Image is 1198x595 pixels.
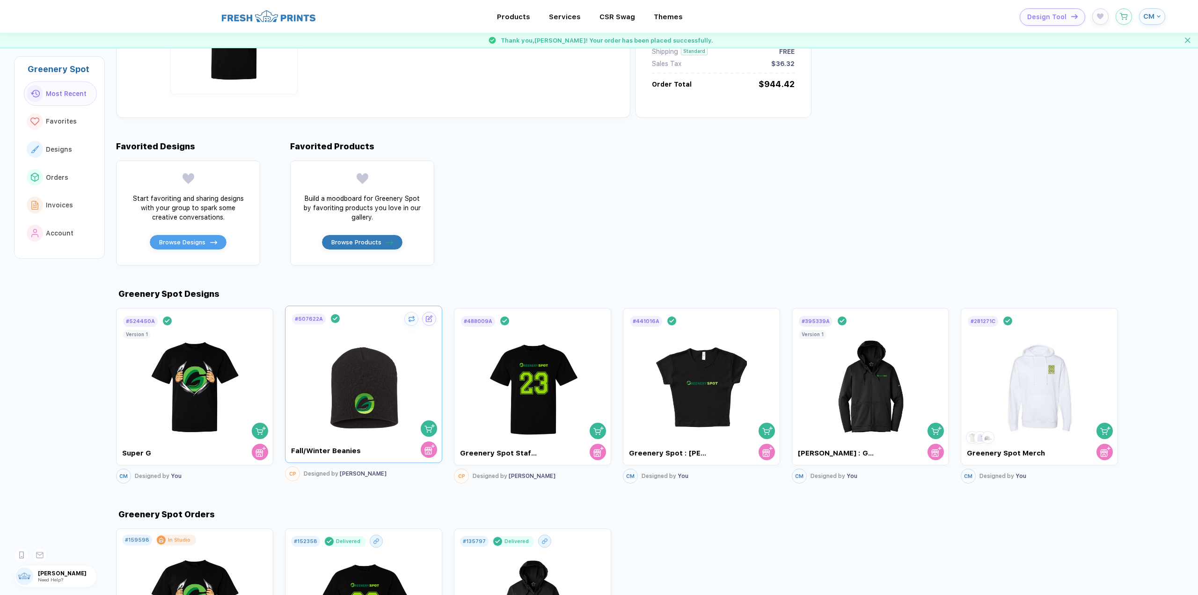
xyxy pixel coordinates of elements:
[122,449,200,457] div: Super G
[321,235,403,250] button: Browse Productsicon
[142,328,248,438] img: 3c748b13-7ef6-4bda-a7a5-7c86f565dfdb_nt_front_1758902527931.jpg
[386,241,393,244] img: icon
[649,328,754,438] img: f9926547-06bf-4d39-aae2-a81339abcc88_nt_front_1741096120931.jpg
[130,194,247,222] div: Start favoriting and sharing designs with your group to spark some creative conversations.
[473,473,555,479] div: [PERSON_NAME]
[979,473,1014,479] span: Designed by
[424,444,435,455] img: store cart
[30,118,39,125] img: link to icon
[1139,8,1165,25] button: CM
[928,423,944,439] button: shopping cart
[31,229,39,237] img: link to icon
[46,90,87,97] span: Most Recent
[15,567,33,585] img: user profile
[289,471,296,477] span: CP
[159,238,205,246] span: Browse Designs
[463,538,486,544] div: # 135797
[116,141,195,151] div: Favorited Designs
[46,146,72,153] span: Designs
[256,426,266,436] img: shopping cart
[135,473,169,479] span: Designed by
[116,509,215,519] div: Greenery Spot Orders
[24,110,97,134] button: link to iconFavorites
[1096,423,1113,439] button: shopping cart
[125,537,149,543] div: # 159598
[149,235,226,250] button: Browse Designsicon
[46,118,77,125] span: Favorites
[964,473,972,479] span: CM
[599,13,635,21] div: CSR SwagToggle dropdown menu
[24,193,97,217] button: link to iconInvoices
[642,473,688,479] div: You
[256,447,266,457] img: store cart
[626,473,635,479] span: CM
[31,173,39,181] img: link to icon
[681,47,708,55] div: Standard
[759,444,775,460] button: store cart
[497,13,530,21] div: ProductsToggle dropdown menu chapters
[291,447,369,455] div: Fall/Winter Beanies
[798,449,876,457] div: [PERSON_NAME] : Greenery Spot
[1020,8,1085,26] button: Design Toolicon
[126,318,155,324] div: # 524450A
[652,60,681,67] div: Sales Tax
[421,420,437,437] button: shopping cart
[967,433,977,442] img: 1
[642,473,676,479] span: Designed by
[480,328,585,438] img: 1750198598586cplfc_nt_front.png
[654,13,683,21] div: ThemesToggle dropdown menu
[652,48,678,55] div: Shipping
[1096,444,1113,460] button: store cart
[116,306,273,486] div: #524450Ashopping cartstore cart Super GVersion 1CMDesigned by You
[928,444,944,460] button: store cart
[304,194,421,222] div: Build a moodboard for Greenery Spot by favoriting products you love in our gallery.
[210,241,217,244] img: icon
[771,60,795,67] div: $36.32
[590,423,606,439] button: shopping cart
[811,473,857,479] div: You
[31,201,39,210] img: link to icon
[311,325,416,435] img: 7d31bdc2-3cb2-44f0-a150-8db31220734a_nt_front_1755203656152.jpg
[979,473,1026,479] div: You
[285,306,442,486] div: #507622Ashopping cartstore cart Fall/Winter BeaniesCPDesigned by [PERSON_NAME]
[38,577,63,582] span: Need Help?
[119,473,128,479] span: CM
[294,538,317,544] div: # 152358
[30,90,40,98] img: link to icon
[629,449,707,457] div: Greenery Spot : [PERSON_NAME]
[222,9,315,23] img: logo
[931,426,942,436] img: shopping cart
[1027,13,1067,21] span: Design Tool
[590,444,606,460] button: store cart
[802,331,824,337] div: Version 1
[304,470,338,477] span: Designed by
[116,469,131,484] button: CM
[779,48,795,55] div: FREE
[983,433,993,442] img: 3
[623,306,780,486] div: #441016Ashopping cartstore cart Greenery Spot : [PERSON_NAME]CMDesigned by You
[1100,426,1110,436] img: shopping cart
[1143,12,1154,21] span: CM
[975,433,985,442] img: 2
[549,13,581,21] div: ServicesToggle dropdown menu
[967,449,1045,457] div: Greenery Spot Merch
[24,137,97,162] button: link to iconDesigns
[593,447,604,457] img: store cart
[811,473,845,479] span: Designed by
[792,306,949,486] div: #395339Ashopping cartstore cart [PERSON_NAME] : Greenery SpotVersion 1CMDesigned by You
[424,423,435,433] img: shopping cart
[1071,14,1078,19] img: icon
[252,423,268,439] button: shopping cart
[458,473,465,479] span: CP
[931,447,942,457] img: store cart
[28,64,97,74] div: Greenery Spot
[454,469,469,484] button: CP
[46,174,68,181] span: Orders
[485,33,500,48] img: success gif
[623,469,638,484] button: CM
[987,328,1092,438] img: 1705594405045huial_nt_front.png
[331,238,381,246] span: Browse Products
[24,165,97,190] button: link to iconOrders
[501,37,713,44] span: Thank you, [PERSON_NAME] ! Your order has been placed successfully.
[290,141,374,151] div: Favorited Products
